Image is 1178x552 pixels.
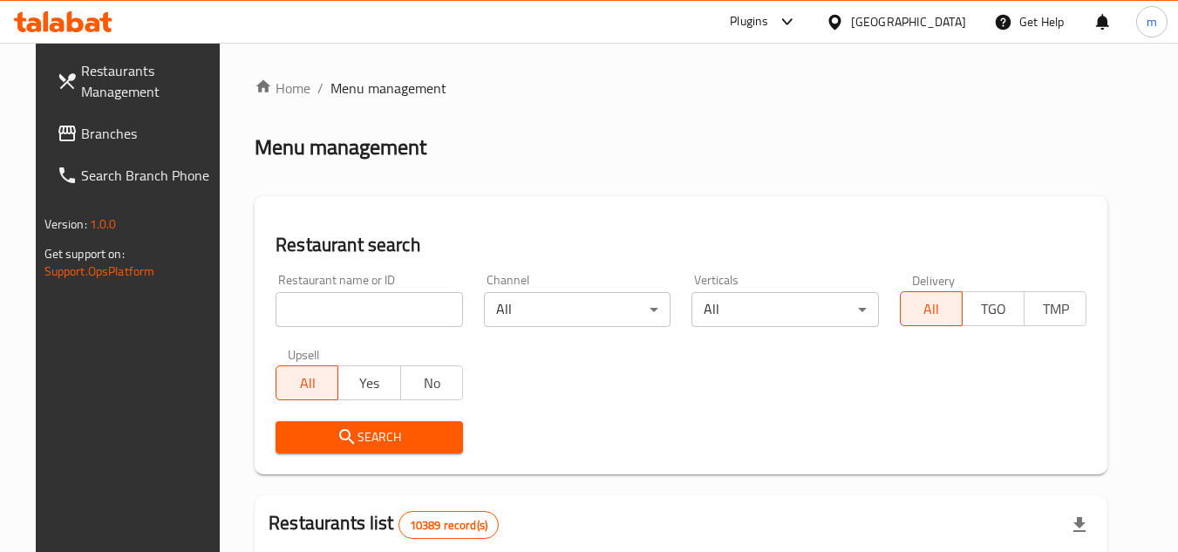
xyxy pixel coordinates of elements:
[484,292,671,327] div: All
[398,511,499,539] div: Total records count
[345,371,393,396] span: Yes
[962,291,1025,326] button: TGO
[970,296,1018,322] span: TGO
[276,232,1086,258] h2: Restaurant search
[1024,291,1086,326] button: TMP
[337,365,400,400] button: Yes
[691,292,879,327] div: All
[912,274,956,286] label: Delivery
[330,78,446,99] span: Menu management
[44,213,87,235] span: Version:
[255,78,310,99] a: Home
[43,112,233,154] a: Branches
[81,165,219,186] span: Search Branch Phone
[81,60,219,102] span: Restaurants Management
[317,78,323,99] li: /
[43,50,233,112] a: Restaurants Management
[1147,12,1157,31] span: m
[44,242,125,265] span: Get support on:
[400,365,463,400] button: No
[730,11,768,32] div: Plugins
[44,260,155,283] a: Support.OpsPlatform
[255,133,426,161] h2: Menu management
[289,426,449,448] span: Search
[1059,504,1100,546] div: Export file
[81,123,219,144] span: Branches
[269,510,499,539] h2: Restaurants list
[255,78,1107,99] nav: breadcrumb
[908,296,956,322] span: All
[283,371,331,396] span: All
[276,365,338,400] button: All
[1032,296,1079,322] span: TMP
[408,371,456,396] span: No
[288,348,320,360] label: Upsell
[851,12,966,31] div: [GEOGRAPHIC_DATA]
[276,292,463,327] input: Search for restaurant name or ID..
[399,517,498,534] span: 10389 record(s)
[43,154,233,196] a: Search Branch Phone
[90,213,117,235] span: 1.0.0
[900,291,963,326] button: All
[276,421,463,453] button: Search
